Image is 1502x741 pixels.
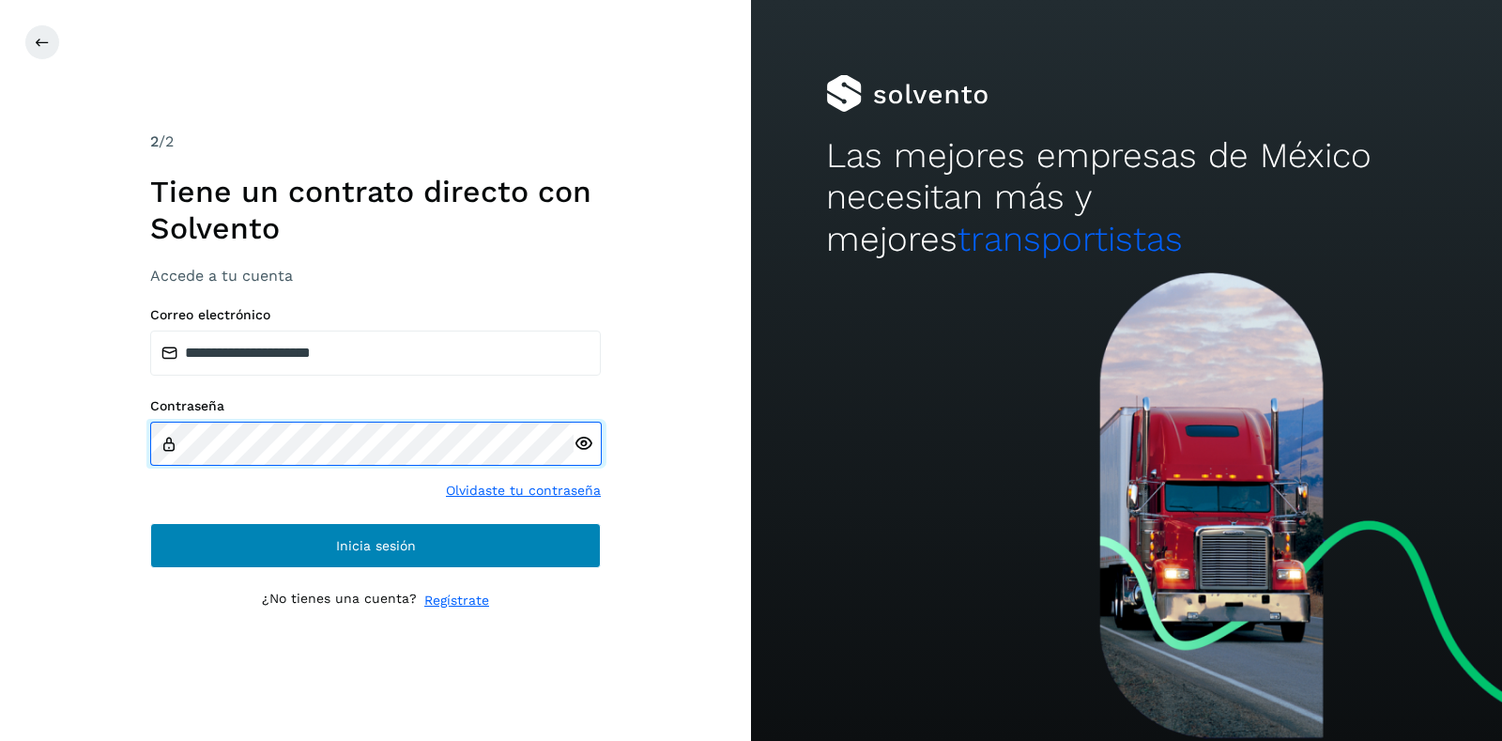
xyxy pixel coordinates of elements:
[150,131,601,153] div: /2
[424,591,489,610] a: Regístrate
[150,398,601,414] label: Contraseña
[446,481,601,501] a: Olvidaste tu contraseña
[150,307,601,323] label: Correo electrónico
[826,135,1427,260] h2: Las mejores empresas de México necesitan más y mejores
[150,523,601,568] button: Inicia sesión
[336,539,416,552] span: Inicia sesión
[150,267,601,285] h3: Accede a tu cuenta
[262,591,417,610] p: ¿No tienes una cuenta?
[150,174,601,246] h1: Tiene un contrato directo con Solvento
[958,219,1183,259] span: transportistas
[150,132,159,150] span: 2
